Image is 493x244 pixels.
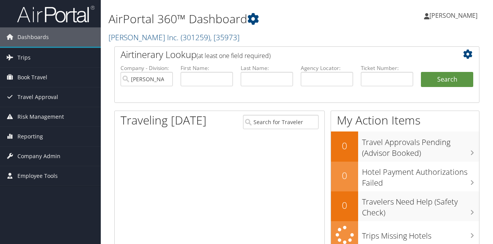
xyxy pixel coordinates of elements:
h2: Airtinerary Lookup [121,48,443,61]
label: Agency Locator: [301,64,353,72]
a: 0Travel Approvals Pending (Advisor Booked) [331,131,479,161]
h3: Trips Missing Hotels [362,227,479,241]
span: Book Travel [17,68,47,87]
h3: Travel Approvals Pending (Advisor Booked) [362,133,479,159]
input: Search for Traveler [243,115,319,129]
span: ( 301259 ) [181,32,210,43]
span: (at least one field required) [197,51,271,60]
label: Ticket Number: [361,64,413,72]
span: Risk Management [17,107,64,126]
h2: 0 [331,139,358,152]
span: , [ 35973 ] [210,32,240,43]
h2: 0 [331,169,358,182]
h1: Traveling [DATE] [121,112,207,128]
label: Company - Division: [121,64,173,72]
label: Last Name: [241,64,293,72]
h1: AirPortal 360™ Dashboard [109,11,360,27]
button: Search [421,72,473,87]
label: First Name: [181,64,233,72]
span: Trips [17,48,31,67]
a: 0Travelers Need Help (Safety Check) [331,191,479,221]
img: airportal-logo.png [17,5,95,23]
h3: Hotel Payment Authorizations Failed [362,163,479,188]
span: [PERSON_NAME] [429,11,477,20]
h1: My Action Items [331,112,479,128]
span: Travel Approval [17,87,58,107]
span: Dashboards [17,27,49,47]
a: 0Hotel Payment Authorizations Failed [331,162,479,191]
span: Employee Tools [17,166,58,186]
h3: Travelers Need Help (Safety Check) [362,193,479,218]
h2: 0 [331,199,358,212]
a: [PERSON_NAME] Inc. [109,32,240,43]
span: Reporting [17,127,43,146]
span: Company Admin [17,147,60,166]
a: [PERSON_NAME] [424,4,485,27]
